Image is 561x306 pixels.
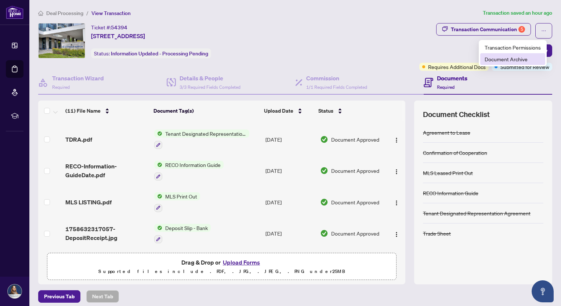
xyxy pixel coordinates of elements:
span: View Transaction [91,10,131,17]
span: ellipsis [541,28,546,33]
img: Logo [394,169,399,175]
button: Logo [391,227,402,239]
th: (11) File Name [62,101,151,121]
div: Trade Sheet [423,229,451,237]
img: Status Icon [154,224,162,232]
article: Transaction saved an hour ago [483,9,552,17]
div: Tenant Designated Representation Agreement [423,209,531,217]
span: Document Approved [331,135,379,143]
span: MLS Print Out [162,192,200,200]
th: Upload Date [261,101,316,121]
span: Status [318,107,333,115]
td: [DATE] [263,218,318,249]
p: Supported files include .PDF, .JPG, .JPEG, .PNG under 25 MB [52,267,392,276]
span: Drag & Drop orUpload FormsSupported files include .PDF, .JPG, .JPEG, .PNG under25MB [47,253,396,280]
span: Required [52,84,70,90]
button: Open asap [532,280,554,302]
button: Status IconDeposit Slip - Bank [154,224,211,244]
span: Document Archive [485,55,541,63]
h4: Commission [306,74,367,83]
div: Agreement to Lease [423,128,470,136]
img: IMG-C12398146_1.jpg [39,23,85,58]
span: Document Checklist [423,109,490,120]
img: Document Status [320,135,328,143]
span: Deposit Slip - Bank [162,224,211,232]
span: (11) File Name [65,107,101,115]
img: Logo [394,200,399,206]
span: [STREET_ADDRESS] [91,32,145,40]
span: 1758632317057-DepositReceipt.jpg [65,225,148,242]
img: Status Icon [154,130,162,138]
span: Drag & Drop or [181,258,262,267]
img: Profile Icon [8,284,22,298]
button: Logo [391,196,402,208]
button: Logo [391,134,402,145]
img: Document Status [320,167,328,175]
div: Status: [91,48,211,58]
span: 54394 [111,24,127,31]
button: Status IconTenant Designated Representation Agreement [154,130,249,149]
div: Confirmation of Cooperation [423,149,487,157]
div: Transaction Communication [451,23,525,35]
button: Upload Forms [221,258,262,267]
h4: Transaction Wizard [52,74,104,83]
img: Logo [394,137,399,143]
span: Information Updated - Processing Pending [111,50,208,57]
img: Status Icon [154,192,162,200]
li: / [86,9,88,17]
img: logo [6,6,23,19]
span: Required [437,84,455,90]
img: Document Status [320,229,328,237]
div: RECO Information Guide [423,189,478,197]
td: [DATE] [263,155,318,186]
span: 3/3 Required Fields Completed [180,84,240,90]
h4: Documents [437,74,467,83]
img: Logo [394,232,399,237]
span: Tenant Designated Representation Agreement [162,130,249,138]
td: [DATE] [263,124,318,155]
button: Logo [391,165,402,176]
span: Upload Date [264,107,293,115]
span: MLS LISTING.pdf [65,198,112,207]
th: Status [315,101,384,121]
div: MLS Leased Print Out [423,169,473,177]
button: Transaction Communication5 [436,23,531,36]
span: Document Approved [331,198,379,206]
div: 5 [518,26,525,33]
span: 1/1 Required Fields Completed [306,84,367,90]
div: Ticket #: [91,23,127,32]
td: [DATE] [263,186,318,218]
h4: Details & People [180,74,240,83]
button: Next Tab [86,290,119,303]
span: Requires Additional Docs [428,63,486,71]
span: Previous Tab [44,291,75,302]
span: Document Approved [331,229,379,237]
span: RECO-Information-GuideDate.pdf [65,162,148,179]
button: Previous Tab [38,290,80,303]
span: Deal Processing [46,10,83,17]
span: Submitted for Review [500,63,549,71]
span: home [38,11,43,16]
img: Status Icon [154,161,162,169]
span: Transaction Permissions [485,43,541,51]
span: RECO Information Guide [162,161,224,169]
span: TDRA.pdf [65,135,92,144]
th: Document Tag(s) [151,101,261,121]
img: Document Status [320,198,328,206]
button: Status IconRECO Information Guide [154,161,224,181]
span: Document Approved [331,167,379,175]
button: Status IconMLS Print Out [154,192,200,212]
